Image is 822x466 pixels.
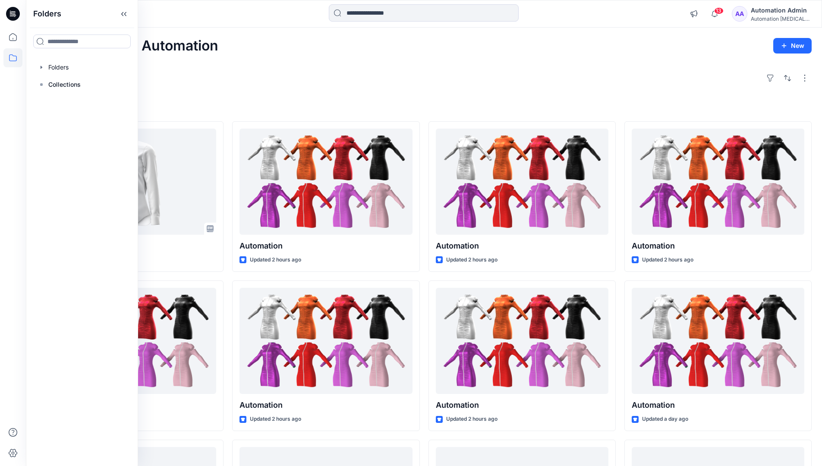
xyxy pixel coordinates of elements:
p: Collections [48,79,81,90]
a: Automation [239,288,412,394]
p: Automation [632,399,804,411]
p: Automation [436,240,608,252]
a: Automation [632,129,804,235]
a: Automation [632,288,804,394]
h4: Styles [36,102,812,113]
p: Automation [632,240,804,252]
div: Automation Admin [751,5,811,16]
p: Automation [239,399,412,411]
div: Automation [MEDICAL_DATA]... [751,16,811,22]
div: AA [732,6,747,22]
p: Automation [239,240,412,252]
p: Updated 2 hours ago [250,255,301,264]
a: Automation [436,288,608,394]
span: 13 [714,7,724,14]
button: New [773,38,812,54]
p: Updated 2 hours ago [446,255,498,264]
p: Updated a day ago [642,415,688,424]
p: Updated 2 hours ago [446,415,498,424]
a: Automation [239,129,412,235]
a: Automation [436,129,608,235]
p: Updated 2 hours ago [250,415,301,424]
p: Updated 2 hours ago [642,255,693,264]
p: Automation [436,399,608,411]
